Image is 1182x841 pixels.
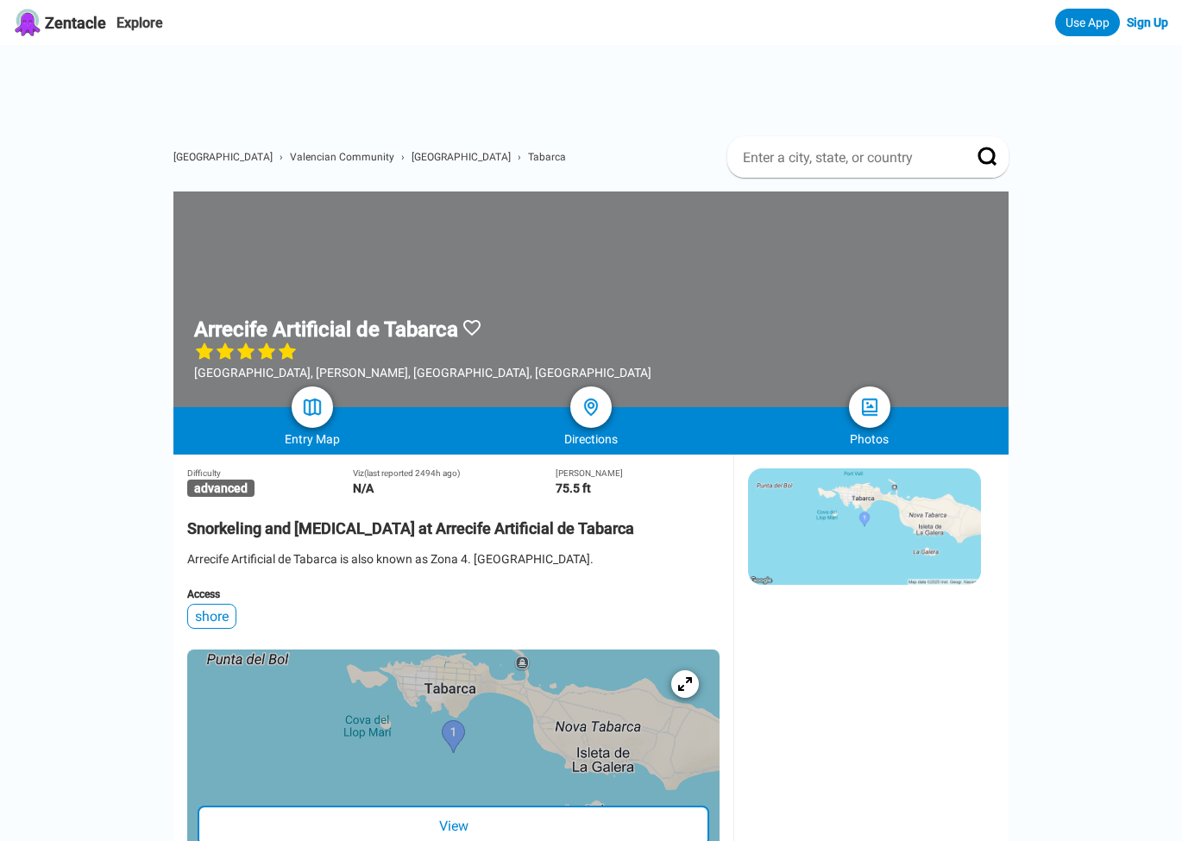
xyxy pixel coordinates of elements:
span: › [518,151,521,163]
div: shore [187,604,236,629]
a: photos [849,386,890,428]
img: staticmap [748,468,981,585]
h2: Snorkeling and [MEDICAL_DATA] at Arrecife Artificial de Tabarca [187,509,720,537]
a: Use App [1055,9,1120,36]
a: map [292,386,333,428]
img: map [302,397,323,417]
iframe: Advertisement [748,602,979,818]
iframe: Advertisement [187,45,1009,122]
a: Valencian Community [290,151,394,163]
span: Zentacle [45,14,106,32]
span: advanced [187,480,255,497]
div: 75.5 ft [556,481,720,495]
span: › [280,151,283,163]
a: Sign Up [1127,16,1168,29]
h1: Arrecife Artificial de Tabarca [194,317,458,342]
a: Tabarca [528,151,566,163]
div: [GEOGRAPHIC_DATA], [PERSON_NAME], [GEOGRAPHIC_DATA], [GEOGRAPHIC_DATA] [194,366,651,380]
span: › [401,151,405,163]
a: Zentacle logoZentacle [14,9,106,36]
img: Zentacle logo [14,9,41,36]
img: photos [859,397,880,417]
div: Directions [452,432,731,446]
div: Entry Map [173,432,452,446]
div: [PERSON_NAME] [556,468,720,478]
div: Access [187,588,720,600]
a: [GEOGRAPHIC_DATA] [412,151,511,163]
a: [GEOGRAPHIC_DATA] [173,151,273,163]
input: Enter a city, state, or country [741,148,953,166]
div: Difficulty [187,468,353,478]
img: directions [581,397,601,417]
div: Photos [730,432,1009,446]
div: Arrecife Artificial de Tabarca is also known as Zona 4. [GEOGRAPHIC_DATA]. [187,550,720,568]
div: Viz (last reported 2494h ago) [353,468,556,478]
div: N/A [353,481,556,495]
a: Explore [116,15,163,31]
